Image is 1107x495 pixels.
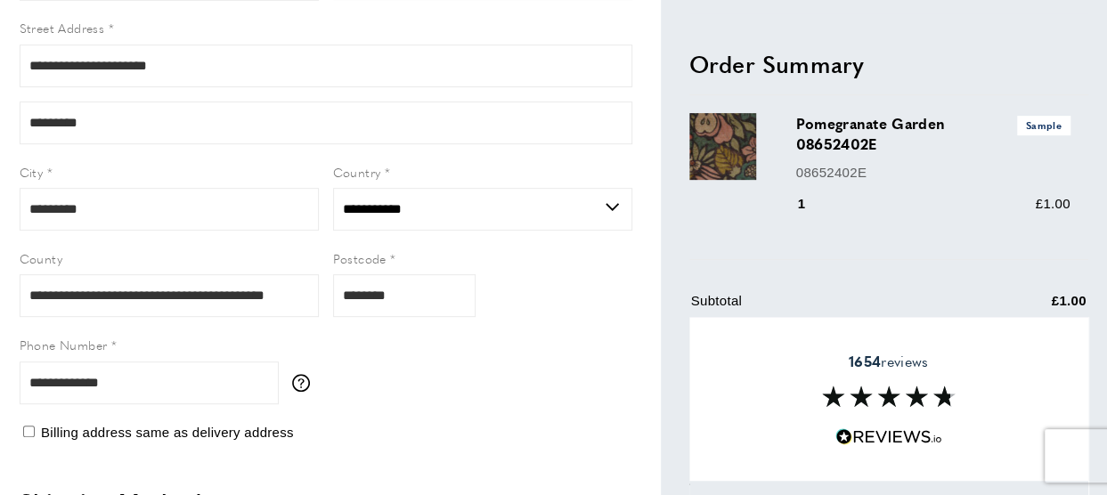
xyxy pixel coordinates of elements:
img: Reviews.io 5 stars [835,428,942,445]
span: Country [333,163,381,181]
td: £1.00 [964,290,1087,325]
td: Subtotal [691,290,962,325]
span: City [20,163,44,181]
span: £1.00 [1035,196,1070,211]
span: reviews [849,353,928,370]
span: Street Address [20,19,105,37]
h2: Order Summary [689,48,1088,80]
span: Postcode [333,249,387,267]
img: Reviews section [822,385,956,407]
div: 1 [796,193,831,215]
img: Pomegranate Garden 08652402E [689,114,756,181]
p: 08652402E [796,162,1070,183]
span: Phone Number [20,336,108,353]
button: More information [292,374,319,392]
h3: Pomegranate Garden 08652402E [796,114,1070,155]
span: Sample [1017,117,1070,135]
span: County [20,249,62,267]
input: Billing address same as delivery address [23,426,35,437]
span: Billing address same as delivery address [41,425,294,440]
strong: 1654 [849,351,881,371]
